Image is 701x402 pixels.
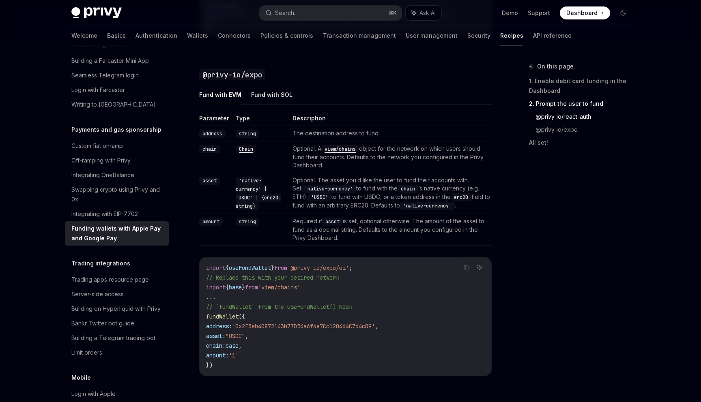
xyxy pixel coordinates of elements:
[474,262,485,273] button: Ask AI
[65,139,169,153] a: Custom fiat onramp
[239,342,242,349] span: ,
[301,185,356,193] code: 'native-currency'
[308,193,331,201] code: 'USDC'
[229,264,271,272] span: useFundWallet
[533,26,572,45] a: API reference
[451,193,471,201] code: erc20
[199,85,241,104] button: Fund with EVM
[206,293,216,301] span: ...
[206,323,232,330] span: address:
[65,331,169,345] a: Building a Telegram trading bot
[71,141,123,151] div: Custom fiat onramp
[206,264,226,272] span: import
[245,332,248,340] span: ,
[199,218,223,226] code: amount
[71,170,134,180] div: Integrating OneBalance
[323,26,396,45] a: Transaction management
[236,177,281,210] code: 'native-currency' | 'USDC' | {erc20: string}
[400,202,455,210] code: 'native-currency'
[206,361,213,369] span: })
[71,71,139,80] div: Seamless Telegram login
[289,126,492,141] td: The destination address to fund.
[260,6,402,20] button: Search...⌘K
[71,209,138,219] div: Integrating with EIP-7702
[271,264,274,272] span: }
[500,26,523,45] a: Recipes
[199,145,220,153] code: chain
[236,145,256,152] a: Chain
[260,26,313,45] a: Policies & controls
[71,125,161,135] h5: Payments and gas sponsorship
[71,275,149,284] div: Trading apps resource page
[528,9,550,17] a: Support
[236,218,259,226] code: string
[65,182,169,207] a: Swapping crypto using Privy and 0x
[206,274,339,281] span: // Replace this with your desired network
[289,141,492,173] td: Optional. A object for the network on which users should fund their accounts. Defaults to the net...
[375,323,378,330] span: ,
[65,221,169,246] a: Funding wallets with Apple Pay and Google Pay
[535,123,636,136] a: @privy-io/expo
[617,6,630,19] button: Toggle dark mode
[232,114,289,126] th: Type
[71,373,91,383] h5: Mobile
[71,26,97,45] a: Welcome
[566,9,598,17] span: Dashboard
[65,301,169,316] a: Building on Hyperliquid with Privy
[388,10,397,16] span: ⌘ K
[232,323,375,330] span: '0x2F3eb40872143b77D54a6f6e7Cc120464C764c09'
[251,85,292,104] button: Fund with SOL
[206,303,352,310] span: // `fundWallet` from the useFundWallet() hook
[226,264,229,272] span: {
[135,26,177,45] a: Authentication
[529,75,636,97] a: 1. Enable debit card funding in the Dashboard
[65,53,169,68] a: Building a Farcaster Mini App
[289,214,492,246] td: Required if is set, optional otherwise. The amount of the asset to fund as a decimal string. Defa...
[419,9,436,17] span: Ask AI
[349,264,352,272] span: ;
[71,100,156,109] div: Writing to [GEOGRAPHIC_DATA]
[65,97,169,112] a: Writing to [GEOGRAPHIC_DATA]
[71,185,164,204] div: Swapping crypto using Privy and 0x
[187,26,208,45] a: Wallets
[398,185,418,193] code: chain
[71,304,161,314] div: Building on Hyperliquid with Privy
[199,69,265,80] code: @privy-io/expo
[289,114,492,126] th: Description
[199,130,226,138] code: address
[65,272,169,287] a: Trading apps resource page
[406,6,441,20] button: Ask AI
[239,313,245,320] span: ({
[321,145,359,152] a: viem/chains
[206,332,226,340] span: asset:
[71,348,102,357] div: Limit orders
[502,9,518,17] a: Demo
[537,62,574,71] span: On this page
[71,224,164,243] div: Funding wallets with Apple Pay and Google Pay
[467,26,490,45] a: Security
[242,284,245,291] span: }
[287,264,349,272] span: '@privy-io/expo/ui'
[71,333,155,343] div: Building a Telegram trading bot
[218,26,251,45] a: Connectors
[65,316,169,331] a: Bankr Twitter bot guide
[65,207,169,221] a: Integrating with EIP-7702
[226,342,239,349] span: base
[71,156,131,165] div: Off-ramping with Privy
[71,259,130,268] h5: Trading integrations
[65,345,169,360] a: Limit orders
[529,97,636,110] a: 2. Prompt the user to fund
[71,289,124,299] div: Server-side access
[65,168,169,182] a: Integrating OneBalance
[107,26,126,45] a: Basics
[206,313,239,320] span: fundWallet
[71,319,134,328] div: Bankr Twitter bot guide
[289,173,492,214] td: Optional. The asset you’d like the user to fund their accounts with. Set to fund with the ’s nati...
[65,387,169,401] a: Login with Apple
[71,56,149,66] div: Building a Farcaster Mini App
[199,114,232,126] th: Parameter
[406,26,458,45] a: User management
[206,352,229,359] span: amount:
[226,332,245,340] span: "USDC"
[529,136,636,149] a: All set!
